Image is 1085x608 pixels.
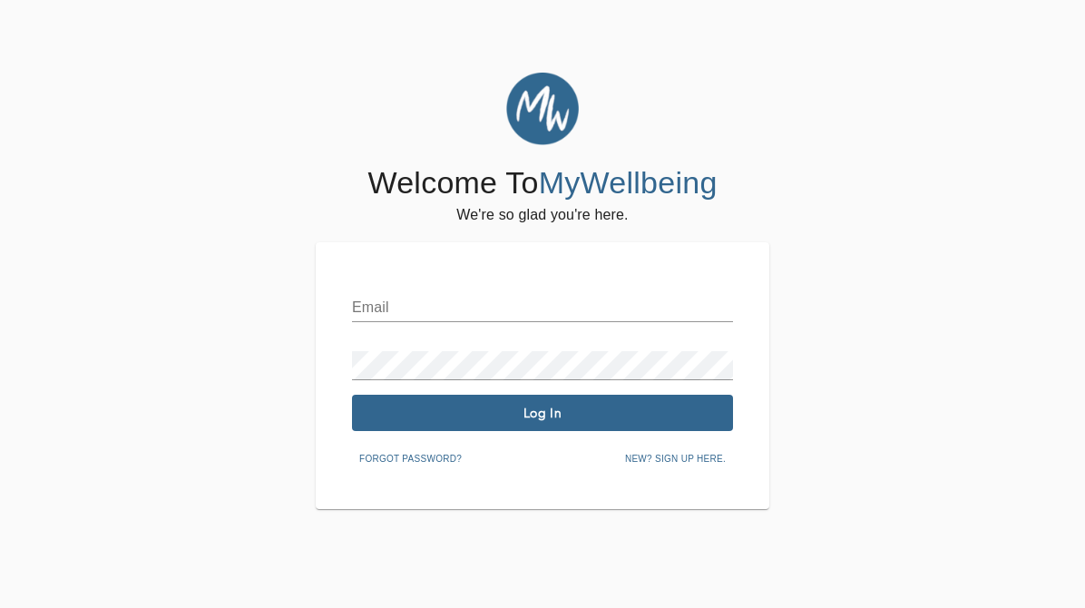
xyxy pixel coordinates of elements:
span: Log In [359,405,726,422]
h4: Welcome To [367,164,717,202]
button: Forgot password? [352,446,469,473]
button: New? Sign up here. [618,446,733,473]
span: Forgot password? [359,451,462,467]
span: MyWellbeing [539,165,718,200]
a: Forgot password? [352,450,469,465]
h6: We're so glad you're here. [456,202,628,228]
img: MyWellbeing [506,73,579,145]
span: New? Sign up here. [625,451,726,467]
button: Log In [352,395,733,431]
